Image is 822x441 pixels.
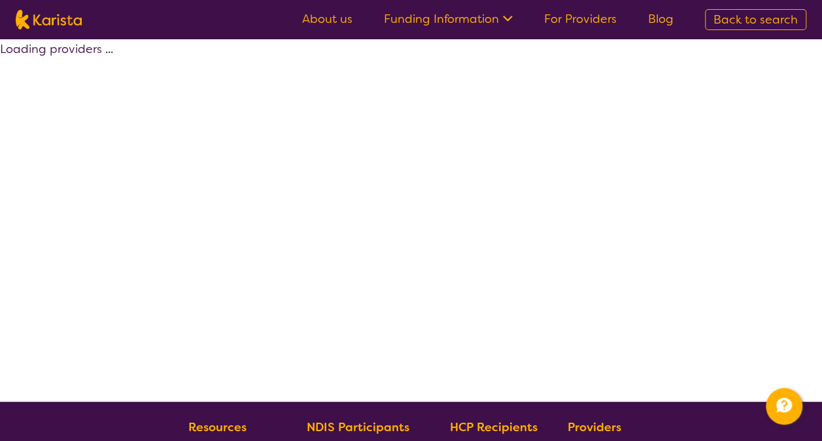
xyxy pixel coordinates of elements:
a: Back to search [705,9,806,30]
b: Providers [568,419,621,435]
b: HCP Recipients [449,419,537,435]
b: NDIS Participants [307,419,409,435]
button: Channel Menu [766,388,802,425]
a: Funding Information [384,11,513,27]
img: Karista logo [16,10,82,29]
span: Back to search [713,12,798,27]
a: For Providers [544,11,617,27]
a: Blog [648,11,674,27]
a: About us [302,11,352,27]
b: Resources [188,419,247,435]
